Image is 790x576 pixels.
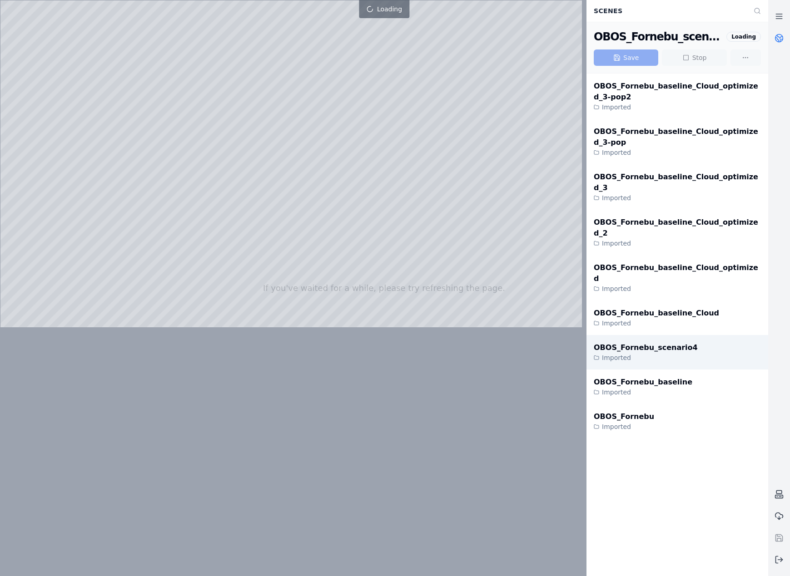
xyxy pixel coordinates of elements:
div: OBOS_Fornebu_baseline_Cloud_optimized_3 [594,172,761,193]
div: OBOS_Fornebu_baseline_Cloud [594,308,719,319]
div: Imported [594,353,698,362]
div: Imported [594,193,761,202]
div: Imported [594,422,654,431]
div: Imported [594,148,761,157]
div: Loading [726,32,761,42]
div: OBOS_Fornebu_baseline_Cloud_optimized [594,262,761,284]
div: Imported [594,103,761,112]
div: OBOS_Fornebu [594,411,654,422]
div: Imported [594,319,719,328]
div: Scenes [588,2,748,20]
div: OBOS_Fornebu_baseline_Cloud_optimized_3-pop [594,126,761,148]
div: Imported [594,284,761,293]
div: Imported [594,239,761,248]
div: OBOS_Fornebu_baseline_Cloud_optimized_2 [594,217,761,239]
span: Loading [377,5,402,14]
div: Imported [594,388,692,397]
div: OBOS_Fornebu_scenario4 [594,342,698,353]
div: OBOS_Fornebu_baseline_Cloud_optimized_3-pop2 [594,81,761,103]
div: OBOS_Fornebu_baseline [594,377,692,388]
div: OBOS_Fornebu_scenario4 [594,30,723,44]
